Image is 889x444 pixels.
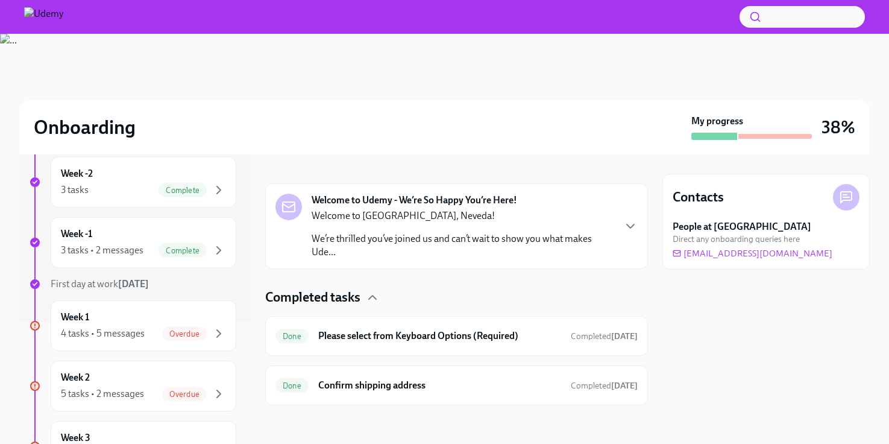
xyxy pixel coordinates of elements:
strong: [DATE] [611,381,638,391]
h6: Please select from Keyboard Options (Required) [318,329,561,343]
span: Complete [159,246,207,255]
span: June 28th, 2025 06:03 [571,380,638,392]
a: DoneConfirm shipping addressCompleted[DATE] [275,376,638,395]
strong: [DATE] [611,331,638,341]
strong: Welcome to Udemy - We’re So Happy You’re Here! [312,194,517,207]
a: [EMAIL_ADDRESS][DOMAIN_NAME] [673,247,832,259]
a: Week -13 tasks • 2 messagesComplete [29,217,236,268]
div: Completed tasks [265,288,648,306]
span: Complete [159,186,207,195]
span: Completed [571,381,638,391]
h6: Week -1 [61,227,92,241]
h2: Onboarding [34,115,136,139]
p: Welcome to [GEOGRAPHIC_DATA], Neveda! [312,209,614,223]
a: Week -23 tasksComplete [29,157,236,208]
span: Completed [571,331,638,341]
h3: 38% [821,116,855,138]
div: 3 tasks • 2 messages [61,244,143,257]
div: 3 tasks [61,183,89,197]
span: Overdue [162,390,207,399]
strong: [DATE] [118,278,149,290]
span: First day at work [51,278,149,290]
p: We’re thrilled you’ve joined us and can’t wait to show you what makes Ude... [312,232,614,259]
a: Week 14 tasks • 5 messagesOverdue [29,300,236,351]
h4: Contacts [673,188,724,206]
strong: People at [GEOGRAPHIC_DATA] [673,220,811,233]
h6: Week -2 [61,167,93,180]
strong: My progress [691,115,743,128]
h6: Week 1 [61,311,89,324]
span: Overdue [162,329,207,338]
a: DonePlease select from Keyboard Options (Required)Completed[DATE] [275,326,638,346]
img: Udemy [24,7,63,27]
h6: Week 2 [61,371,90,384]
span: June 28th, 2025 06:00 [571,331,638,342]
h4: Completed tasks [265,288,360,306]
div: 4 tasks • 5 messages [61,327,145,340]
span: Direct any onboarding queries here [673,233,800,245]
a: First day at work[DATE] [29,277,236,291]
span: Done [275,381,309,390]
div: 5 tasks • 2 messages [61,387,144,401]
span: Done [275,332,309,341]
a: Week 25 tasks • 2 messagesOverdue [29,361,236,411]
h6: Confirm shipping address [318,379,561,392]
